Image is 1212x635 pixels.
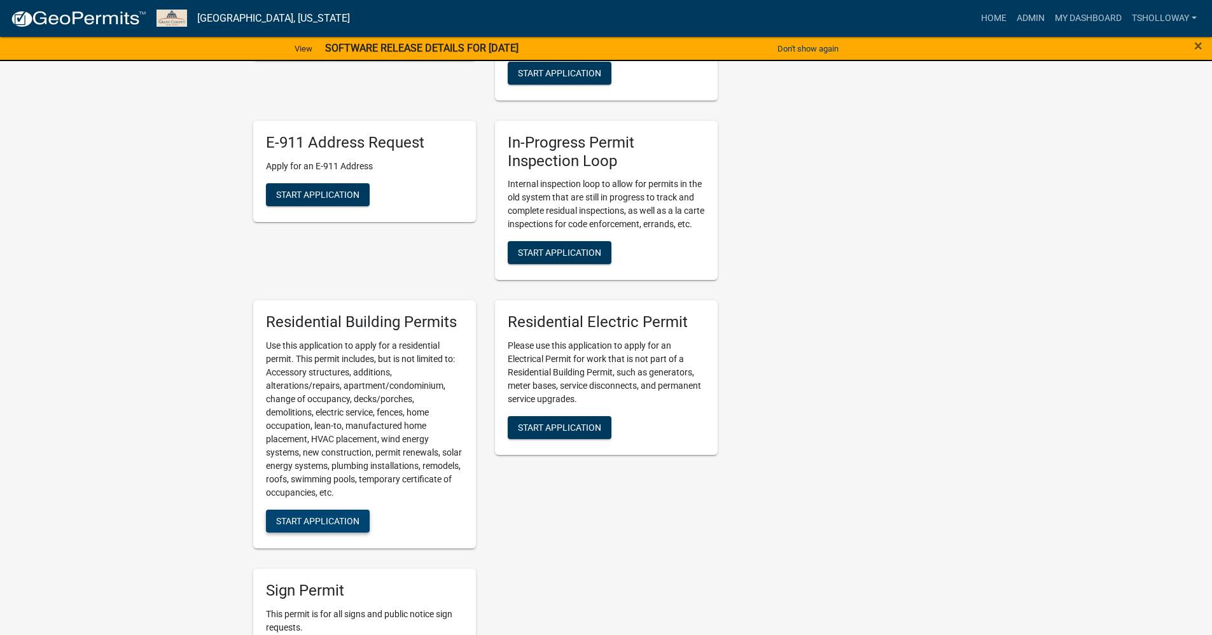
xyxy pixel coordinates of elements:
[266,339,463,499] p: Use this application to apply for a residential permit. This permit includes, but is not limited ...
[508,178,705,231] p: Internal inspection loop to allow for permits in the old system that are still in progress to tra...
[266,608,463,634] p: This permit is for all signs and public notice sign requests.
[276,516,359,526] span: Start Application
[1194,37,1202,55] span: ×
[508,339,705,406] p: Please use this application to apply for an Electrical Permit for work that is not part of a Resi...
[1194,38,1202,53] button: Close
[518,248,601,258] span: Start Application
[508,62,611,85] button: Start Application
[518,67,601,78] span: Start Application
[508,241,611,264] button: Start Application
[266,183,370,206] button: Start Application
[508,416,611,439] button: Start Application
[266,134,463,152] h5: E-911 Address Request
[1127,6,1202,31] a: tsholloway
[508,313,705,331] h5: Residential Electric Permit
[1012,6,1050,31] a: Admin
[772,38,844,59] button: Don't show again
[508,134,705,171] h5: In-Progress Permit Inspection Loop
[197,8,350,29] a: [GEOGRAPHIC_DATA], [US_STATE]
[157,10,187,27] img: Grant County, Indiana
[276,189,359,199] span: Start Application
[325,42,519,54] strong: SOFTWARE RELEASE DETAILS FOR [DATE]
[266,582,463,600] h5: Sign Permit
[1050,6,1127,31] a: My Dashboard
[518,422,601,433] span: Start Application
[289,38,317,59] a: View
[266,160,463,173] p: Apply for an E-911 Address
[976,6,1012,31] a: Home
[266,313,463,331] h5: Residential Building Permits
[266,510,370,533] button: Start Application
